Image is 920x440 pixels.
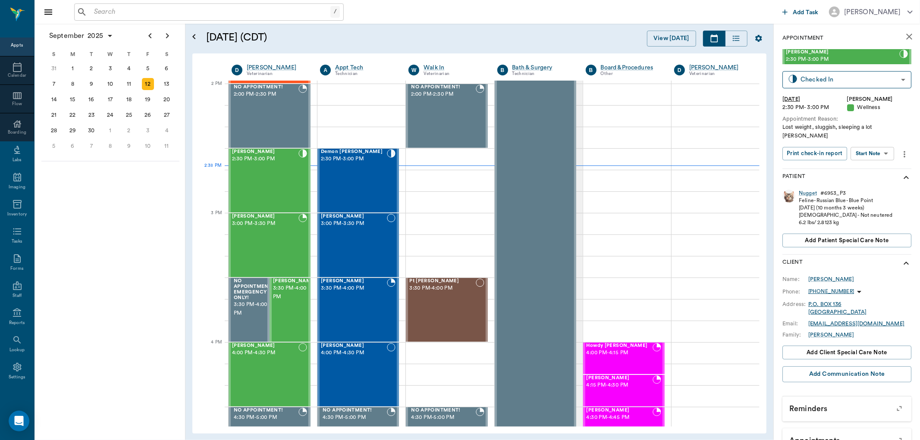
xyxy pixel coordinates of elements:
a: [PERSON_NAME] [808,275,854,283]
a: P.O. BOX 136[GEOGRAPHIC_DATA] [808,302,867,315]
a: [EMAIL_ADDRESS][DOMAIN_NAME] [808,321,904,326]
div: Veterinarian [689,70,750,78]
div: CHECKED_IN, 2:30 PM - 3:00 PM [317,148,399,213]
div: Appointment Reason: [782,115,911,123]
div: Checked In [801,75,898,84]
div: NOT_CONFIRMED, 3:00 PM - 3:30 PM [317,213,399,278]
div: Tuesday, September 9, 2025 [85,78,97,90]
span: 2:30 PM - 3:00 PM [786,55,899,64]
div: W [408,65,419,75]
div: Monday, September 8, 2025 [66,78,78,90]
span: [PERSON_NAME] [786,50,899,55]
span: [PERSON_NAME] [587,408,653,413]
div: F [138,48,157,61]
div: Saturday, September 13, 2025 [160,78,173,90]
div: NOT_CONFIRMED, 4:00 PM - 4:30 PM [229,342,311,407]
div: BOOKED, 2:00 PM - 2:30 PM [229,84,311,148]
div: BOOKED, 3:30 PM - 4:00 PM [317,278,399,342]
button: View [DATE] [647,31,696,47]
div: Friday, September 19, 2025 [142,94,154,106]
button: Add patient Special Care Note [782,234,911,247]
div: [PERSON_NAME] [808,331,854,339]
span: NO APPOINTMENT! [323,408,387,413]
div: B [586,65,597,75]
div: Saturday, September 27, 2025 [160,109,173,121]
div: BOOKED, 2:00 PM - 2:30 PM [406,84,487,148]
a: Nugget [799,190,817,197]
div: Wednesday, September 24, 2025 [104,109,116,121]
div: Staff [13,293,22,299]
span: NO APPOINTMENT! [234,408,298,413]
div: Thursday, September 11, 2025 [123,78,135,90]
span: 4:30 PM - 5:00 PM [323,413,387,422]
div: Monday, September 15, 2025 [66,94,78,106]
span: [PERSON_NAME] [321,214,387,219]
span: 3:30 PM - 4:00 PM [321,284,387,293]
div: S [157,48,176,61]
div: Labs [13,157,22,163]
span: 4:00 PM - 4:30 PM [232,349,298,357]
span: Pt [PERSON_NAME] [409,278,475,284]
p: Patient [782,172,805,183]
button: Previous page [141,27,159,44]
div: Sunday, September 21, 2025 [48,109,60,121]
div: Feline - Russian Blue - Blue Point [799,197,892,204]
div: BOOKED, 4:15 PM - 4:30 PM [583,374,665,407]
a: Walk In [424,63,484,72]
span: 3:00 PM - 3:30 PM [232,219,298,228]
a: [PERSON_NAME] [247,63,307,72]
div: 6.2 lbs / 2.8123 kg [799,219,892,226]
div: BOOKED, 4:30 PM - 4:45 PM [583,407,665,439]
div: Sunday, September 28, 2025 [48,125,60,137]
div: A [320,65,331,75]
a: Bath & Surgery [512,63,573,72]
span: 4:30 PM - 5:00 PM [234,413,298,422]
div: [PERSON_NAME] [844,7,901,17]
div: Wednesday, September 10, 2025 [104,78,116,90]
div: Sunday, September 7, 2025 [48,78,60,90]
div: Lookup [9,347,25,353]
p: Client [782,258,803,268]
button: September2025 [45,27,118,44]
div: Reports [9,320,25,326]
div: T [119,48,138,61]
div: Inventory [7,211,27,218]
span: 4:00 PM - 4:30 PM [321,349,387,357]
div: Wednesday, October 1, 2025 [104,125,116,137]
div: Name: [782,275,808,283]
div: Tuesday, September 23, 2025 [85,109,97,121]
a: [PERSON_NAME] [689,63,750,72]
div: BOOKED, 3:30 PM - 4:00 PM [229,278,270,342]
a: Appt Tech [335,63,396,72]
p: Reminders [782,396,911,418]
span: [PERSON_NAME] [273,278,316,284]
span: 2:30 PM - 3:00 PM [321,155,387,163]
span: 4:00 PM - 4:15 PM [587,349,653,357]
div: BOOKED, 3:00 PM - 3:30 PM [229,213,311,278]
button: Add client Special Care Note [782,346,911,359]
div: Sunday, October 5, 2025 [48,140,60,152]
button: Print check-in report [782,147,847,160]
div: Settings [9,374,26,381]
div: Imaging [9,184,25,190]
div: Saturday, September 6, 2025 [160,62,173,75]
span: 3:30 PM - 4:00 PM [234,300,273,318]
span: NO APPOINTMENT! [234,84,298,90]
span: Howdy [PERSON_NAME] [587,343,653,349]
span: Demon [PERSON_NAME] [321,149,387,155]
div: 4 PM [199,338,222,359]
span: 2025 [86,30,105,42]
svg: show more [901,258,911,268]
a: Board &Procedures [601,63,661,72]
span: 2:30 PM - 3:00 PM [232,155,298,163]
div: Today, Friday, September 12, 2025 [142,78,154,90]
div: Tuesday, September 30, 2025 [85,125,97,137]
span: NO APPOINTMENT! [411,84,475,90]
div: 2:30 PM - 3:00 PM [782,103,847,112]
input: Search [91,6,330,18]
button: close [901,28,918,45]
span: [PERSON_NAME] [321,278,387,284]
